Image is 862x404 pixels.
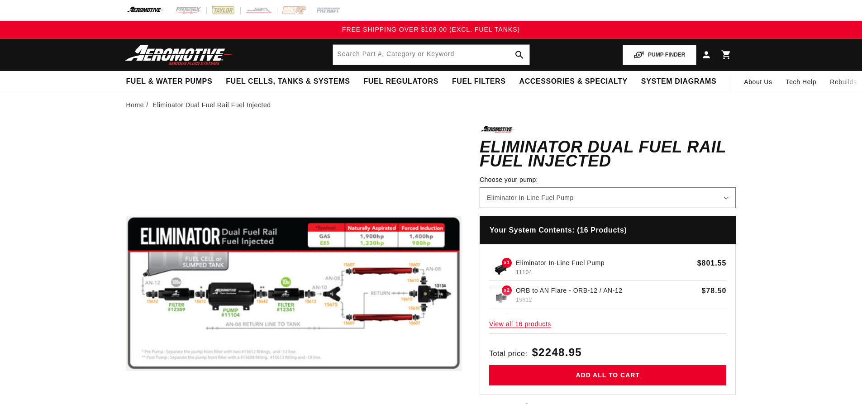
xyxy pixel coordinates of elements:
label: Choose your pump: [480,175,736,185]
summary: System Diagrams [634,71,723,92]
a: ORB to AN Flare x2 ORB to AN Flare - ORB-12 / AN-12 15612 $78.50 [489,285,727,309]
summary: Fuel & Water Pumps [119,71,219,92]
img: Eliminator In-Line Fuel Pump [489,258,512,280]
summary: Fuel Cells, Tanks & Systems [219,71,357,92]
li: Eliminator Dual Fuel Rail Fuel Injected [152,100,271,110]
summary: Fuel Regulators [357,71,445,92]
span: $78.50 [702,285,727,296]
span: Accessories & Specialty [519,77,628,86]
p: ORB to AN Flare - ORB-12 / AN-12 [516,285,698,295]
span: Fuel Regulators [363,77,438,86]
span: About Us [744,78,772,86]
span: Tech Help [786,77,817,87]
a: Eliminator In-Line Fuel Pump x1 Eliminator In-Line Fuel Pump 11104 $801.55 [489,258,727,281]
summary: Accessories & Specialty [513,71,634,92]
p: 11104 [516,268,693,277]
span: $801.55 [697,258,727,269]
span: Fuel Filters [452,77,506,86]
span: x1 [502,258,512,268]
p: Eliminator In-Line Fuel Pump [516,258,693,268]
img: Aeromotive [123,44,236,66]
span: System Diagrams [641,77,716,86]
span: Total price: [489,348,528,360]
span: View all 16 products [489,314,727,334]
img: ORB to AN Flare [489,285,512,308]
button: search button [510,45,529,65]
a: About Us [737,71,779,93]
span: Fuel & Water Pumps [126,77,213,86]
h1: Eliminator Dual Fuel Rail Fuel Injected [480,140,736,168]
button: Add all to cart [489,365,727,385]
h4: Your System Contents: (16 Products) [480,216,736,245]
span: Fuel Cells, Tanks & Systems [226,77,350,86]
summary: Fuel Filters [445,71,513,92]
button: PUMP FINDER [623,45,696,65]
span: x2 [502,285,512,295]
a: Home [126,100,144,110]
span: FREE SHIPPING OVER $109.00 (EXCL. FUEL TANKS) [342,26,520,33]
input: Search by Part Number, Category or Keyword [333,45,529,65]
summary: Tech Help [779,71,824,93]
span: Rebuilds [830,77,857,87]
span: $2248.95 [532,344,582,361]
nav: breadcrumbs [126,100,736,110]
